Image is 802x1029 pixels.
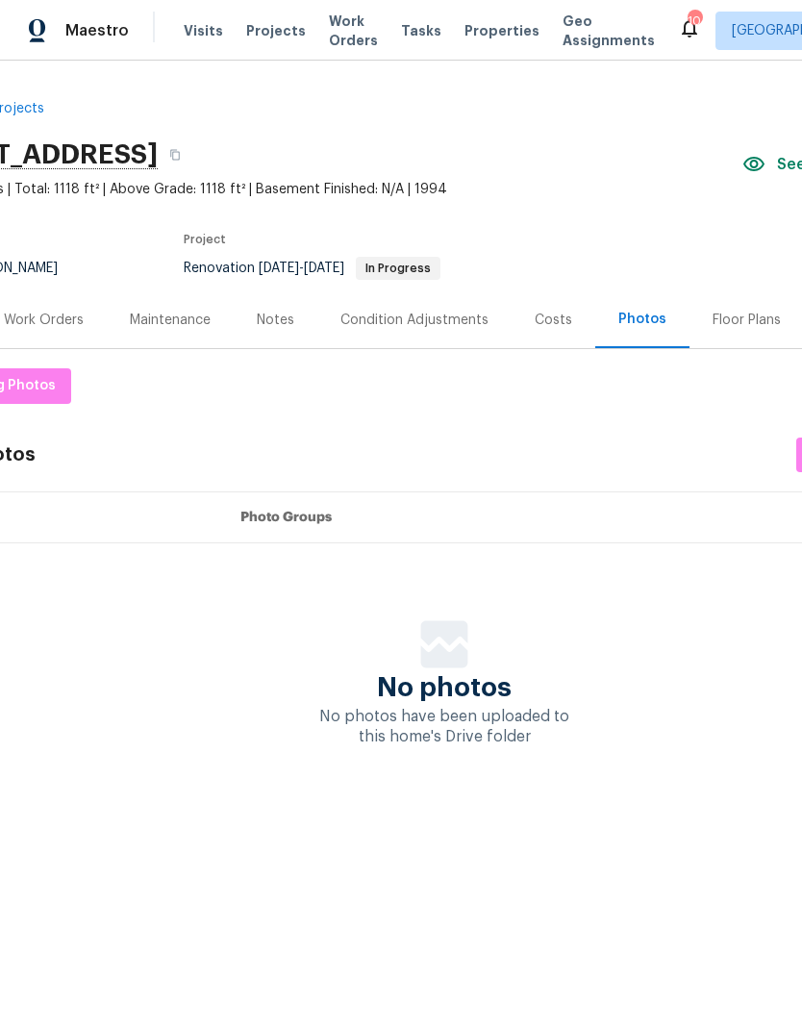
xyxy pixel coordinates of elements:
[358,263,439,274] span: In Progress
[535,311,572,330] div: Costs
[130,311,211,330] div: Maintenance
[65,21,129,40] span: Maestro
[304,262,344,275] span: [DATE]
[259,262,299,275] span: [DATE]
[259,262,344,275] span: -
[340,311,489,330] div: Condition Adjustments
[688,12,701,31] div: 10
[184,234,226,245] span: Project
[319,709,569,744] span: No photos have been uploaded to this home's Drive folder
[4,311,84,330] div: Work Orders
[329,12,378,50] span: Work Orders
[563,12,655,50] span: Geo Assignments
[377,678,512,697] span: No photos
[713,311,781,330] div: Floor Plans
[184,262,440,275] span: Renovation
[401,24,441,38] span: Tasks
[464,21,539,40] span: Properties
[246,21,306,40] span: Projects
[184,21,223,40] span: Visits
[618,310,666,329] div: Photos
[257,311,294,330] div: Notes
[158,138,192,172] button: Copy Address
